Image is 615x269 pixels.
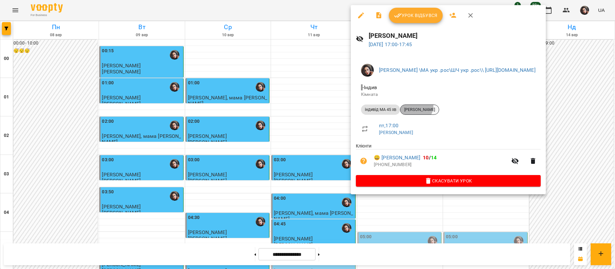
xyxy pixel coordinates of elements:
[400,105,439,115] div: [PERSON_NAME]
[379,130,413,135] a: [PERSON_NAME]
[361,84,378,90] span: - Індив
[394,12,438,19] span: Урок відбувся
[374,162,507,168] p: [PHONE_NUMBER]
[361,107,400,113] span: індивід МА 45 хв
[379,67,536,73] a: [PERSON_NAME] \МА укр .рос\ШЧ укр .рос\\ [URL][DOMAIN_NAME]
[369,31,541,41] h6: [PERSON_NAME]
[361,91,536,98] p: Кімната
[356,175,541,187] button: Скасувати Урок
[423,155,429,161] span: 10
[374,154,420,162] a: 😀 [PERSON_NAME]
[400,107,439,113] span: [PERSON_NAME]
[361,177,536,185] span: Скасувати Урок
[423,155,437,161] b: /
[369,41,412,47] a: [DATE] 17:00-17:45
[356,143,541,175] ul: Клієнти
[361,64,374,77] img: 415cf204168fa55e927162f296ff3726.jpg
[379,122,398,129] a: пт , 17:00
[431,155,437,161] span: 14
[389,8,443,23] button: Урок відбувся
[356,153,371,169] button: Візит ще не сплачено. Додати оплату?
